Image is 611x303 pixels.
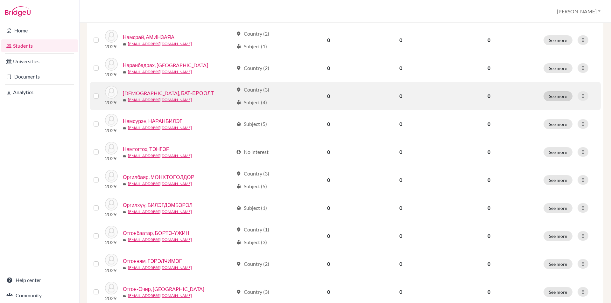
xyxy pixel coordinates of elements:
[442,36,536,44] p: 0
[442,232,536,240] p: 0
[123,70,127,74] span: mail
[123,257,182,265] a: Отгонням, ГЭРЭЛЧИМЭГ
[105,210,118,218] p: 2029
[128,209,192,215] a: [EMAIL_ADDRESS][DOMAIN_NAME]
[123,42,127,46] span: mail
[1,274,78,286] a: Help center
[105,114,118,127] img: Нямсүрэн, НАРАНБИЛЭГ
[105,155,118,162] p: 2029
[128,97,192,103] a: [EMAIL_ADDRESS][DOMAIN_NAME]
[293,138,364,166] td: 0
[364,54,438,82] td: 0
[123,238,127,242] span: mail
[128,181,192,187] a: [EMAIL_ADDRESS][DOMAIN_NAME]
[236,240,241,245] span: local_library
[105,127,118,134] p: 2029
[128,69,192,75] a: [EMAIL_ADDRESS][DOMAIN_NAME]
[293,26,364,54] td: 0
[236,65,241,71] span: location_on
[105,30,118,43] img: Намсрай, АМИНЗАЯА
[544,175,572,185] button: See more
[1,24,78,37] a: Home
[123,182,127,186] span: mail
[293,250,364,278] td: 0
[293,166,364,194] td: 0
[293,110,364,138] td: 0
[544,35,572,45] button: See more
[123,61,208,69] a: Наранбадрах, [GEOGRAPHIC_DATA]
[123,266,127,270] span: mail
[364,26,438,54] td: 0
[236,182,267,190] div: Subject (5)
[236,184,241,189] span: local_library
[105,182,118,190] p: 2029
[123,173,194,181] a: Оргилбаяр, МӨНХТӨГӨЛДӨР
[544,203,572,213] button: See more
[364,222,438,250] td: 0
[236,99,267,106] div: Subject (4)
[105,294,118,302] p: 2029
[123,126,127,130] span: mail
[554,5,603,17] button: [PERSON_NAME]
[236,44,241,49] span: local_library
[105,226,118,238] img: Отгонбаатар, БӨРТЭ-ҮЖИН
[236,226,269,233] div: Country (1)
[128,125,192,131] a: [EMAIL_ADDRESS][DOMAIN_NAME]
[105,238,118,246] p: 2029
[293,194,364,222] td: 0
[544,91,572,101] button: See more
[1,86,78,99] a: Analytics
[123,154,127,158] span: mail
[123,89,214,97] a: [DEMOGRAPHIC_DATA], БАТ-ЕРӨӨЛТ
[236,289,241,294] span: location_on
[1,70,78,83] a: Documents
[1,55,78,68] a: Universities
[236,227,241,232] span: location_on
[442,92,536,100] p: 0
[442,176,536,184] p: 0
[236,170,269,177] div: Country (3)
[236,148,269,156] div: No interest
[128,41,192,47] a: [EMAIL_ADDRESS][DOMAIN_NAME]
[544,231,572,241] button: See more
[123,117,182,125] a: Нямсүрэн, НАРАНБИЛЭГ
[105,58,118,71] img: Наранбадрах, АНИР
[236,64,269,72] div: Country (2)
[236,86,269,93] div: Country (3)
[364,138,438,166] td: 0
[128,153,192,159] a: [EMAIL_ADDRESS][DOMAIN_NAME]
[364,82,438,110] td: 0
[128,237,192,243] a: [EMAIL_ADDRESS][DOMAIN_NAME]
[442,148,536,156] p: 0
[442,120,536,128] p: 0
[1,39,78,52] a: Students
[236,100,241,105] span: local_library
[236,171,241,176] span: location_on
[123,210,127,214] span: mail
[123,98,127,102] span: mail
[544,287,572,297] button: See more
[293,82,364,110] td: 0
[236,260,269,268] div: Country (2)
[236,43,267,50] div: Subject (1)
[442,288,536,296] p: 0
[364,166,438,194] td: 0
[123,294,127,298] span: mail
[442,260,536,268] p: 0
[236,261,241,266] span: location_on
[1,289,78,302] a: Community
[128,265,192,271] a: [EMAIL_ADDRESS][DOMAIN_NAME]
[236,238,267,246] div: Subject (3)
[105,266,118,274] p: 2029
[105,99,118,106] p: 2029
[236,87,241,92] span: location_on
[544,147,572,157] button: See more
[236,121,241,127] span: local_library
[293,222,364,250] td: 0
[123,285,204,293] a: Отгон-Очир, [GEOGRAPHIC_DATA]
[364,194,438,222] td: 0
[364,250,438,278] td: 0
[5,6,31,17] img: Bridge-U
[442,64,536,72] p: 0
[544,119,572,129] button: See more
